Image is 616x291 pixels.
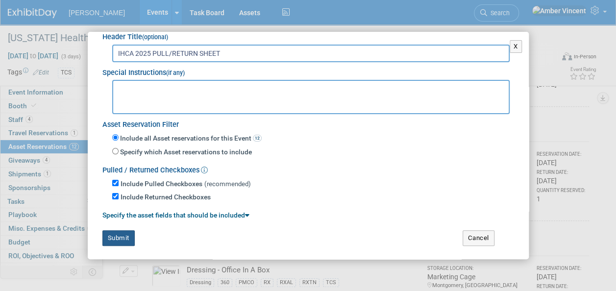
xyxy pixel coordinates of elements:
[253,135,262,142] span: 12
[204,180,251,188] span: (recommended)
[119,134,262,144] label: Include all Asset reservations for this Event
[102,230,135,246] button: Submit
[121,179,202,189] label: Include Pulled Checkboxes
[102,211,249,219] a: Specify the asset fields that should be included
[102,160,514,176] div: Pulled / Returned Checkboxes
[142,34,168,41] small: (optional)
[166,70,185,76] small: (if any)
[510,40,522,53] button: X
[119,147,252,157] label: Specify which Asset reservations to include
[463,230,494,246] button: Cancel
[121,193,211,202] label: Include Returned Checkboxes
[102,114,514,130] div: Asset Reservation Filter
[102,26,514,43] div: Header Title
[102,62,514,78] div: Special Instructions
